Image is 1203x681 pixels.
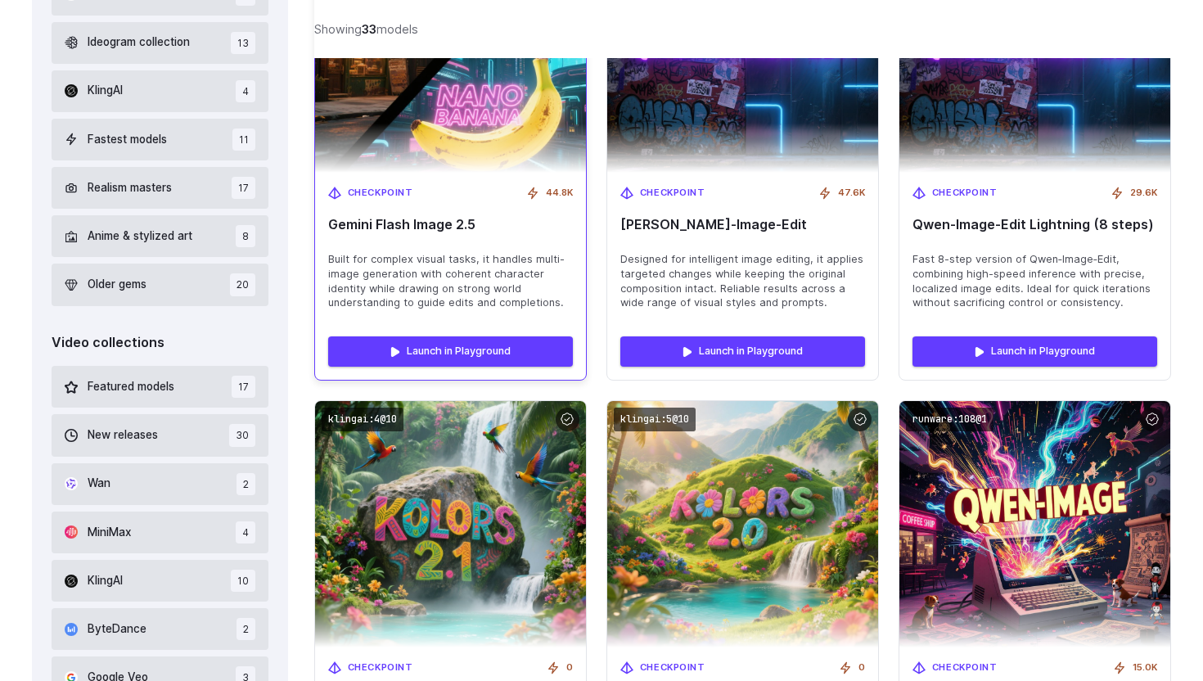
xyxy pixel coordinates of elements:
[88,524,131,542] span: MiniMax
[229,424,255,446] span: 30
[546,186,573,201] span: 44.8K
[88,572,123,590] span: KlingAI
[1133,661,1157,675] span: 15.0K
[236,225,255,247] span: 8
[322,408,403,431] code: klingai:4@10
[52,264,268,305] button: Older gems 20
[52,332,268,354] div: Video collections
[88,131,167,149] span: Fastest models
[838,186,865,201] span: 47.6K
[52,463,268,505] button: Wan 2
[566,661,573,675] span: 0
[52,608,268,650] button: ByteDance 2
[88,620,146,638] span: ByteDance
[88,179,172,197] span: Realism masters
[362,22,376,36] strong: 33
[52,512,268,553] button: MiniMax 4
[231,32,255,54] span: 13
[906,408,993,431] code: runware:108@1
[314,20,418,38] div: Showing models
[52,366,268,408] button: Featured models 17
[237,473,255,495] span: 2
[620,336,865,366] a: Launch in Playground
[88,82,123,100] span: KlingAI
[328,217,573,232] span: Gemini Flash Image 2.5
[912,336,1157,366] a: Launch in Playground
[230,273,255,295] span: 20
[88,426,158,444] span: New releases
[88,228,192,246] span: Anime & stylized art
[1130,186,1157,201] span: 29.6K
[614,408,696,431] code: klingai:5@10
[858,661,865,675] span: 0
[231,570,255,592] span: 10
[232,177,255,199] span: 17
[52,560,268,602] button: KlingAI 10
[348,186,413,201] span: Checkpoint
[52,70,268,112] button: KlingAI 4
[607,401,878,647] img: Kolors 2.0
[912,217,1157,232] span: Qwen‑Image‑Edit Lightning (8 steps)
[88,276,146,294] span: Older gems
[640,661,705,675] span: Checkpoint
[912,252,1157,311] span: Fast 8-step version of Qwen‑Image‑Edit, combining high-speed inference with precise, localized im...
[328,336,573,366] a: Launch in Playground
[52,215,268,257] button: Anime & stylized art 8
[932,186,998,201] span: Checkpoint
[315,401,586,647] img: Kolors 2.1
[88,378,174,396] span: Featured models
[236,80,255,102] span: 4
[232,376,255,398] span: 17
[52,119,268,160] button: Fastest models 11
[88,34,190,52] span: Ideogram collection
[236,521,255,543] span: 4
[348,661,413,675] span: Checkpoint
[52,22,268,64] button: Ideogram collection 13
[328,252,573,311] span: Built for complex visual tasks, it handles multi-image generation with coherent character identit...
[52,167,268,209] button: Realism masters 17
[52,414,268,456] button: New releases 30
[899,401,1170,647] img: Qwen-Image
[620,217,865,232] span: [PERSON_NAME]‑Image‑Edit
[88,475,110,493] span: Wan
[932,661,998,675] span: Checkpoint
[620,252,865,311] span: Designed for intelligent image editing, it applies targeted changes while keeping the original co...
[640,186,705,201] span: Checkpoint
[232,129,255,151] span: 11
[237,618,255,640] span: 2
